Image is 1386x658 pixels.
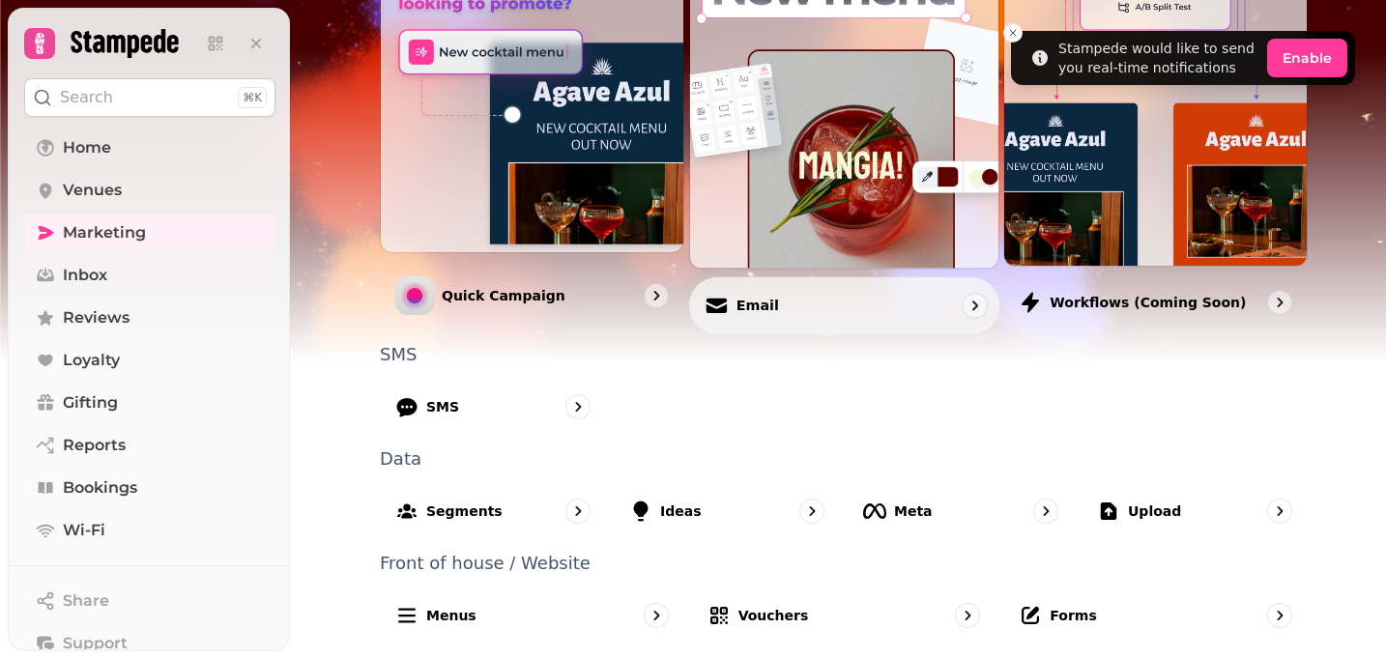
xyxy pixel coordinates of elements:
a: Inbox [24,256,275,295]
svg: go to [958,606,977,625]
button: Enable [1267,39,1347,77]
a: Venues [24,171,275,210]
svg: go to [1270,293,1289,312]
a: Vouchers [692,587,996,644]
a: Forms [1003,587,1308,644]
a: Reviews [24,299,275,337]
a: Meta [848,483,1074,539]
p: Workflows (coming soon) [1050,293,1246,312]
div: Stampede would like to send you real-time notifications [1058,39,1259,77]
span: Reports [63,434,126,457]
p: SMS [380,346,1308,363]
a: Upload [1082,483,1308,539]
svg: go to [1270,606,1289,625]
p: Upload [1128,501,1181,521]
p: Search [60,86,113,109]
svg: go to [1270,501,1289,521]
span: Venues [63,179,122,202]
a: Segments [380,483,606,539]
button: Share [24,582,275,620]
p: Forms [1050,606,1096,625]
span: Marketing [63,221,146,244]
p: Ideas [660,501,702,521]
p: Email [736,296,778,315]
span: Home [63,136,111,159]
p: Quick Campaign [442,286,565,305]
a: Wi-Fi [24,511,275,550]
a: Ideas [614,483,840,539]
button: Close toast [1003,23,1023,43]
svg: go to [647,286,666,305]
a: Marketing [24,214,275,252]
svg: go to [568,501,588,521]
a: Gifting [24,384,275,422]
a: Home [24,129,275,167]
p: Data [380,450,1308,468]
span: Wi-Fi [63,519,105,542]
div: ⌘K [238,87,267,108]
p: Menus [426,606,476,625]
svg: go to [1036,501,1055,521]
p: Vouchers [738,606,809,625]
a: Bookings [24,469,275,507]
p: Front of house / Website [380,555,1308,572]
p: Meta [894,501,933,521]
button: Search⌘K [24,78,275,117]
a: Loyalty [24,341,275,380]
svg: go to [965,296,984,315]
a: SMS [380,379,606,435]
svg: go to [568,397,588,416]
p: Segments [426,501,503,521]
span: Inbox [63,264,107,287]
svg: go to [647,606,666,625]
span: Support [63,632,128,655]
span: Gifting [63,391,118,415]
p: SMS [426,397,459,416]
svg: go to [802,501,822,521]
span: Loyalty [63,349,120,372]
span: Bookings [63,476,137,500]
span: Share [63,589,109,613]
a: Menus [380,587,684,644]
a: Reports [24,426,275,465]
span: Reviews [63,306,130,329]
